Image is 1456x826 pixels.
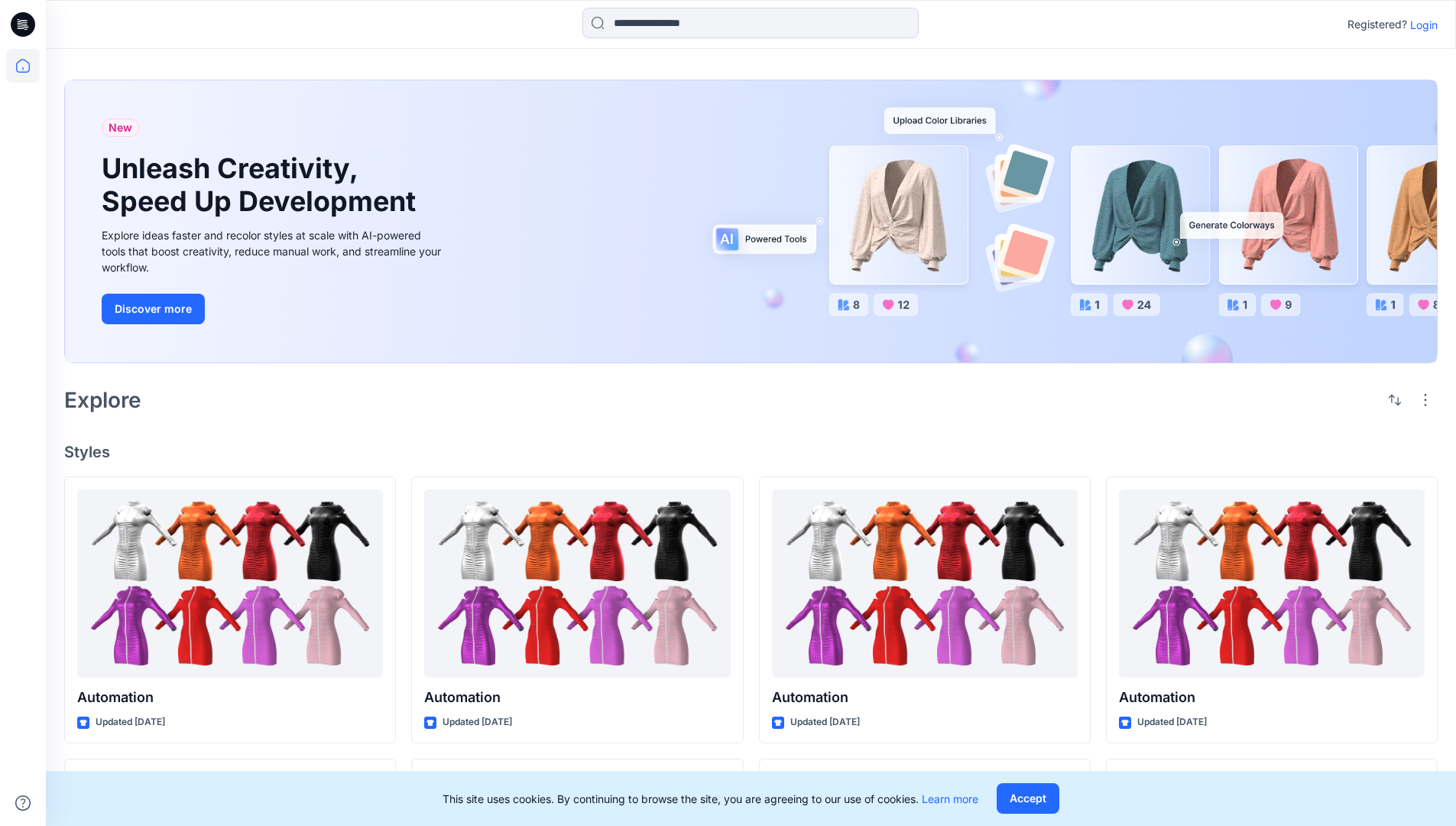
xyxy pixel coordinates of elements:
[772,489,1078,678] a: Automation
[96,714,165,730] p: Updated [DATE]
[1119,687,1425,708] p: Automation
[1119,489,1425,678] a: Automation
[109,119,132,137] span: New
[997,783,1059,814] button: Accept
[772,687,1078,708] p: Automation
[1347,15,1407,34] p: Registered?
[1137,714,1207,730] p: Updated [DATE]
[77,489,383,678] a: Automation
[102,294,205,324] button: Discover more
[64,443,1438,461] h4: Styles
[77,687,383,708] p: Automation
[102,227,446,275] div: Explore ideas faster and recolor styles at scale with AI-powered tools that boost creativity, red...
[424,687,730,708] p: Automation
[102,152,423,218] h1: Unleash Creativity, Speed Up Development
[424,489,730,678] a: Automation
[443,791,978,807] p: This site uses cookies. By continuing to browse the site, you are agreeing to our use of cookies.
[64,388,141,412] h2: Explore
[443,714,512,730] p: Updated [DATE]
[790,714,860,730] p: Updated [DATE]
[102,294,446,324] a: Discover more
[1410,17,1438,33] p: Login
[922,792,978,805] a: Learn more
